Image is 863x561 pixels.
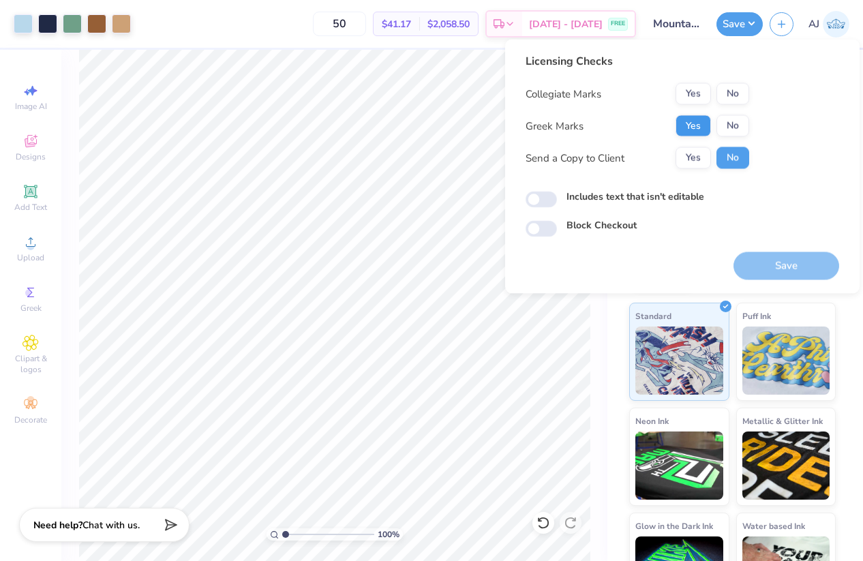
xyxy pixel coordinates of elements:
[716,147,749,169] button: No
[643,10,710,37] input: Untitled Design
[635,519,713,533] span: Glow in the Dark Ink
[742,309,771,323] span: Puff Ink
[635,431,723,500] img: Neon Ink
[808,16,819,32] span: AJ
[635,309,671,323] span: Standard
[20,303,42,314] span: Greek
[611,19,625,29] span: FREE
[526,150,624,166] div: Send a Copy to Client
[676,115,711,137] button: Yes
[823,11,849,37] img: Armiel John Calzada
[529,17,603,31] span: [DATE] - [DATE]
[742,327,830,395] img: Puff Ink
[16,151,46,162] span: Designs
[382,17,411,31] span: $41.17
[378,528,399,541] span: 100 %
[676,147,711,169] button: Yes
[742,414,823,428] span: Metallic & Glitter Ink
[808,11,849,37] a: AJ
[14,414,47,425] span: Decorate
[526,53,749,70] div: Licensing Checks
[566,218,637,232] label: Block Checkout
[427,17,470,31] span: $2,058.50
[33,519,82,532] strong: Need help?
[17,252,44,263] span: Upload
[14,202,47,213] span: Add Text
[7,353,55,375] span: Clipart & logos
[526,86,601,102] div: Collegiate Marks
[566,189,704,204] label: Includes text that isn't editable
[313,12,366,36] input: – –
[716,83,749,105] button: No
[82,519,140,532] span: Chat with us.
[635,327,723,395] img: Standard
[742,431,830,500] img: Metallic & Glitter Ink
[716,12,763,36] button: Save
[526,118,584,134] div: Greek Marks
[716,115,749,137] button: No
[15,101,47,112] span: Image AI
[635,414,669,428] span: Neon Ink
[676,83,711,105] button: Yes
[742,519,805,533] span: Water based Ink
